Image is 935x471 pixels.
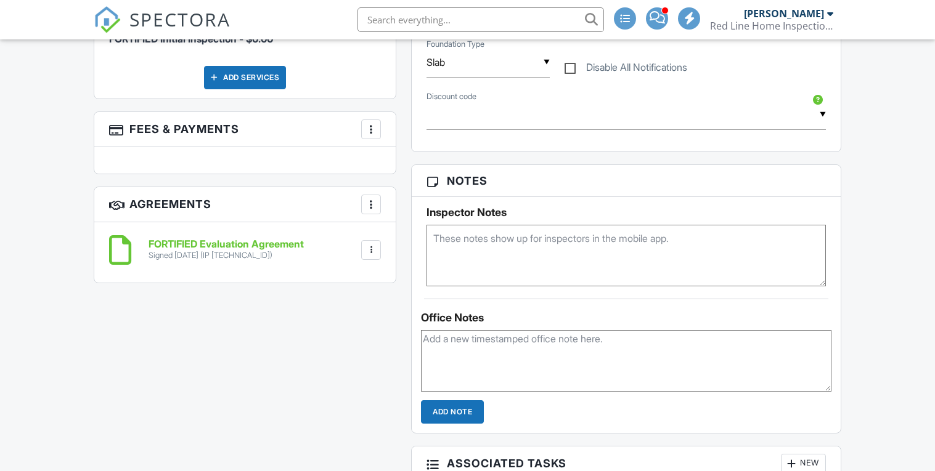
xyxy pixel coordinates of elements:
label: Discount code [427,91,476,102]
div: [PERSON_NAME] [744,7,824,20]
input: Add Note [421,400,484,424]
div: Signed [DATE] (IP [TECHNICAL_ID]) [149,251,304,260]
a: FORTIFIED Evaluation Agreement Signed [DATE] (IP [TECHNICAL_ID]) [149,239,304,260]
h3: Notes [412,165,841,197]
input: Search everything... [357,7,604,32]
h5: Inspector Notes [427,206,826,219]
div: Red Line Home Inspections LLC [710,20,833,32]
img: The Best Home Inspection Software - Spectora [94,6,121,33]
span: SPECTORA [129,6,231,32]
label: Foundation Type [427,39,484,50]
h3: Agreements [94,187,396,222]
h6: FORTIFIED Evaluation Agreement [149,239,304,250]
div: Office Notes [421,312,831,324]
h3: Fees & Payments [94,112,396,147]
div: Add Services [204,66,286,89]
label: Disable All Notifications [565,62,687,77]
a: SPECTORA [94,17,231,42]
